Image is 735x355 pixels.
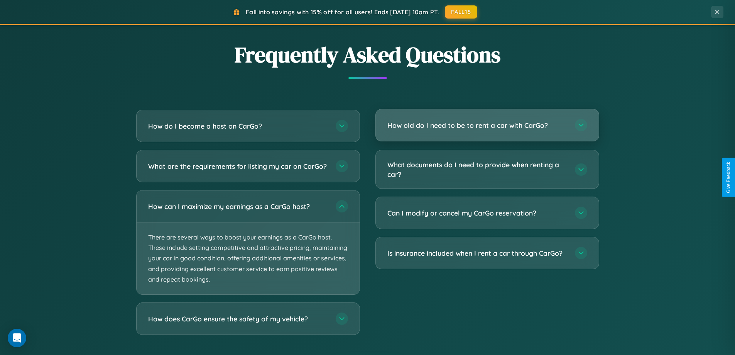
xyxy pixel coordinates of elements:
[726,162,731,193] div: Give Feedback
[148,202,328,211] h3: How can I maximize my earnings as a CarGo host?
[8,329,26,347] div: Open Intercom Messenger
[136,40,599,70] h2: Frequently Asked Questions
[387,121,567,130] h3: How old do I need to be to rent a car with CarGo?
[246,8,439,16] span: Fall into savings with 15% off for all users! Ends [DATE] 10am PT.
[148,314,328,324] h3: How does CarGo ensure the safety of my vehicle?
[148,161,328,171] h3: What are the requirements for listing my car on CarGo?
[445,5,477,19] button: FALL15
[387,208,567,218] h3: Can I modify or cancel my CarGo reservation?
[137,223,360,294] p: There are several ways to boost your earnings as a CarGo host. These include setting competitive ...
[387,160,567,179] h3: What documents do I need to provide when renting a car?
[387,248,567,258] h3: Is insurance included when I rent a car through CarGo?
[148,121,328,131] h3: How do I become a host on CarGo?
